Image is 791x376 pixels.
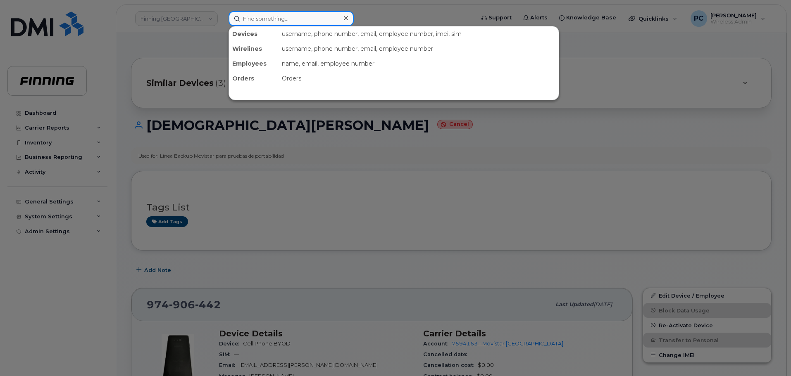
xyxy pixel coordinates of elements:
div: username, phone number, email, employee number, imei, sim [279,26,559,41]
div: Employees [229,56,279,71]
div: name, email, employee number [279,56,559,71]
div: Devices [229,26,279,41]
div: Orders [279,71,559,86]
div: Wirelines [229,41,279,56]
div: username, phone number, email, employee number [279,41,559,56]
div: Orders [229,71,279,86]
